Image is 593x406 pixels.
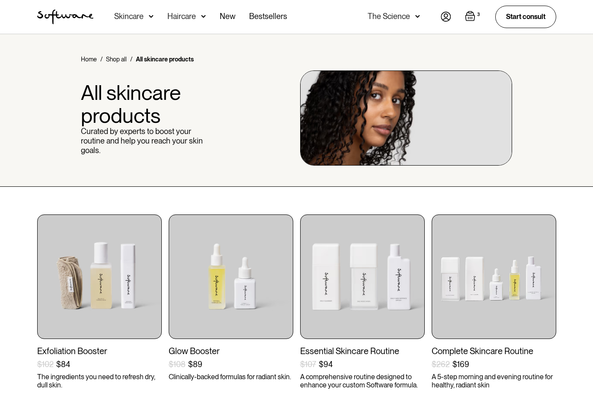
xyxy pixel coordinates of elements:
[300,373,425,389] p: A comprehensive routine designed to enhance your custom Software formula.
[37,360,54,369] div: $102
[415,12,420,21] img: arrow down
[56,360,70,369] div: $84
[167,12,196,21] div: Haircare
[169,373,293,381] p: Clinically-backed formulas for radiant skin.
[37,346,162,356] div: Exfoliation Booster
[100,55,103,64] div: /
[169,346,293,356] div: Glow Booster
[114,12,144,21] div: Skincare
[81,81,205,127] h1: All skincare products
[368,12,410,21] div: The Science
[136,55,194,64] div: All skincare products
[169,360,186,369] div: $108
[201,12,206,21] img: arrow down
[37,373,162,389] p: The ingredients you need to refresh dry, dull skin.
[475,11,481,19] div: 3
[130,55,132,64] div: /
[300,346,425,356] div: Essential Skincare Routine
[432,373,556,389] p: A 5-step morning and evening routine for healthy, radiant skin
[432,360,450,369] div: $262
[452,360,469,369] div: $169
[149,12,154,21] img: arrow down
[106,55,127,64] a: Shop all
[300,360,316,369] div: $107
[495,6,556,28] a: Start consult
[81,55,97,64] a: Home
[81,127,205,155] p: Curated by experts to boost your routine and help you reach your skin goals.
[319,360,333,369] div: $94
[188,360,202,369] div: $89
[432,346,556,356] div: Complete Skincare Routine
[37,10,93,24] img: Software Logo
[465,11,481,23] a: Open cart containing 3 items
[37,10,93,24] a: home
